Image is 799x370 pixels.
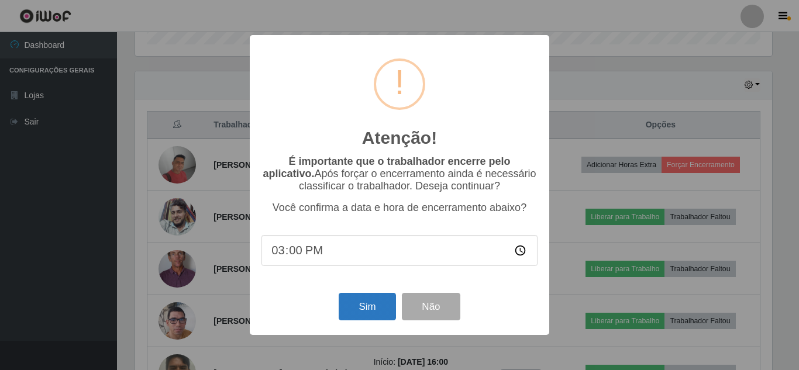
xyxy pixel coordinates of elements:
button: Não [402,293,460,320]
p: Você confirma a data e hora de encerramento abaixo? [261,202,538,214]
p: Após forçar o encerramento ainda é necessário classificar o trabalhador. Deseja continuar? [261,155,538,192]
button: Sim [339,293,395,320]
b: É importante que o trabalhador encerre pelo aplicativo. [263,155,510,179]
h2: Atenção! [362,127,437,148]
